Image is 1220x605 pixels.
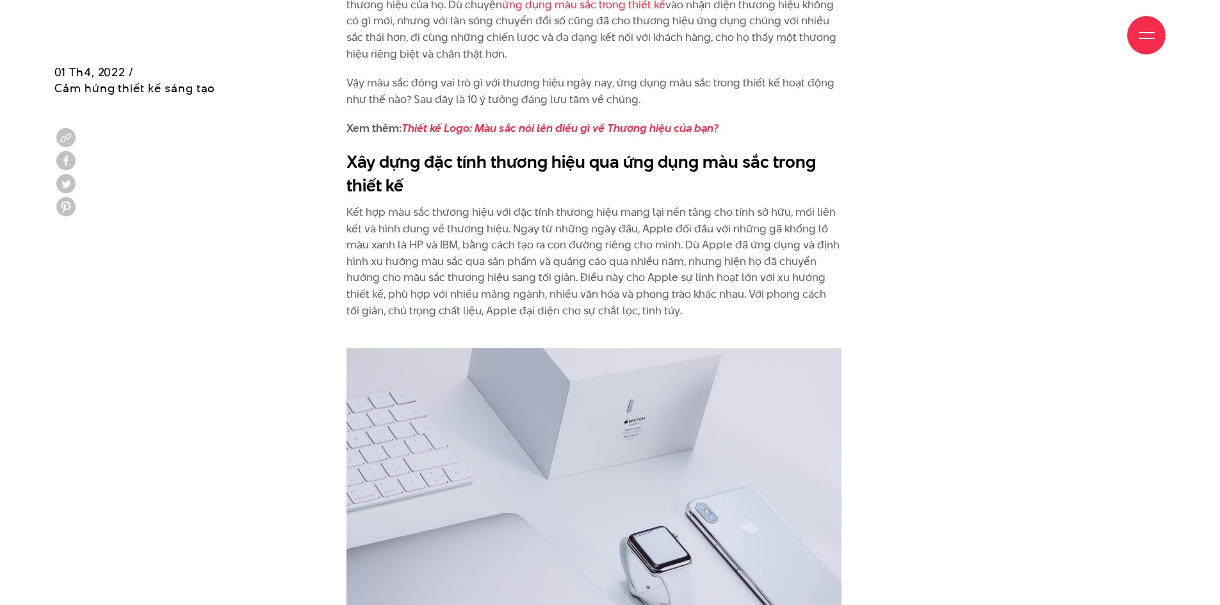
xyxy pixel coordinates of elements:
[54,64,215,96] span: 01 Th4, 2022 / Cảm hứng thiết kế sáng tạo
[346,75,842,108] p: Vậy màu sắc đóng vai trò gì với thương hiệu ngày nay, ứng dụng màu sắc trong thiết kế hoạt động n...
[346,204,842,335] p: Kết hợp màu sắc thương hiệu với đặc tính thương hiệu mang lại nền tảng cho tính sở hữu, mối liên ...
[402,120,719,136] a: Thiết kế Logo: Màu sắc nói lên điều gì về Thương hiệu của bạn?
[346,150,842,198] h2: Xây dựng đặc tính thương hiệu qua ứng dụng màu sắc trong thiết kế
[346,120,719,136] strong: Xem thêm:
